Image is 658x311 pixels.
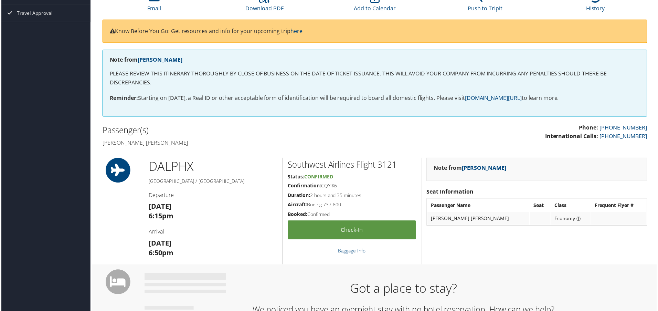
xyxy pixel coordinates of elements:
a: [PHONE_NUMBER] [601,124,649,132]
strong: [DATE] [148,203,171,212]
h5: CQYIK6 [288,183,416,190]
h1: DAL PHX [148,158,277,176]
strong: Booked: [288,212,307,218]
strong: 6:50pm [148,249,173,258]
strong: Confirmation: [288,183,321,190]
strong: Aircraft: [288,202,307,209]
p: Starting on [DATE], a Real ID or other acceptable form of identification will be required to boar... [109,94,641,103]
th: Class [552,200,592,212]
h5: Boeing 737-800 [288,202,416,209]
h4: [PERSON_NAME] [PERSON_NAME] [102,139,370,147]
h2: Passenger(s) [102,125,370,137]
strong: Status: [288,174,304,180]
strong: 6:15pm [148,212,173,221]
strong: Note from [109,56,182,64]
a: [DOMAIN_NAME][URL] [466,94,523,102]
a: [PERSON_NAME] [137,56,182,64]
span: Confirmed [304,174,333,180]
td: [PERSON_NAME] [PERSON_NAME] [428,213,530,226]
th: Passenger Name [428,200,530,212]
td: Economy (J) [552,213,592,226]
h5: 2 hours and 35 minutes [288,193,416,200]
strong: [DATE] [148,239,171,249]
p: Know Before You Go: Get resources and info for your upcoming trip [109,27,641,36]
a: [PERSON_NAME] [463,165,507,172]
h5: Confirmed [288,212,416,219]
strong: International Calls: [546,133,599,141]
h2: Southwest Airlines Flight 3121 [288,159,416,171]
th: Seat [531,200,552,212]
h5: [GEOGRAPHIC_DATA] / [GEOGRAPHIC_DATA] [148,178,277,185]
span: Travel Approval [15,4,52,22]
a: Baggage Info [338,248,366,255]
strong: Seat Information [427,189,474,196]
div: -- [534,216,548,222]
strong: Note from [434,165,507,172]
div: -- [596,216,644,222]
h4: Arrival [148,229,277,236]
a: Check-in [288,221,416,240]
strong: Reminder: [109,94,137,102]
th: Frequent Flyer # [593,200,648,212]
a: [PHONE_NUMBER] [601,133,649,141]
h4: Departure [148,192,277,200]
strong: Duration: [288,193,310,199]
p: PLEASE REVIEW THIS ITINERARY THOROUGHLY BY CLOSE OF BUSINESS ON THE DATE OF TICKET ISSUANCE. THIS... [109,70,641,87]
a: here [290,27,303,35]
strong: Phone: [580,124,599,132]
